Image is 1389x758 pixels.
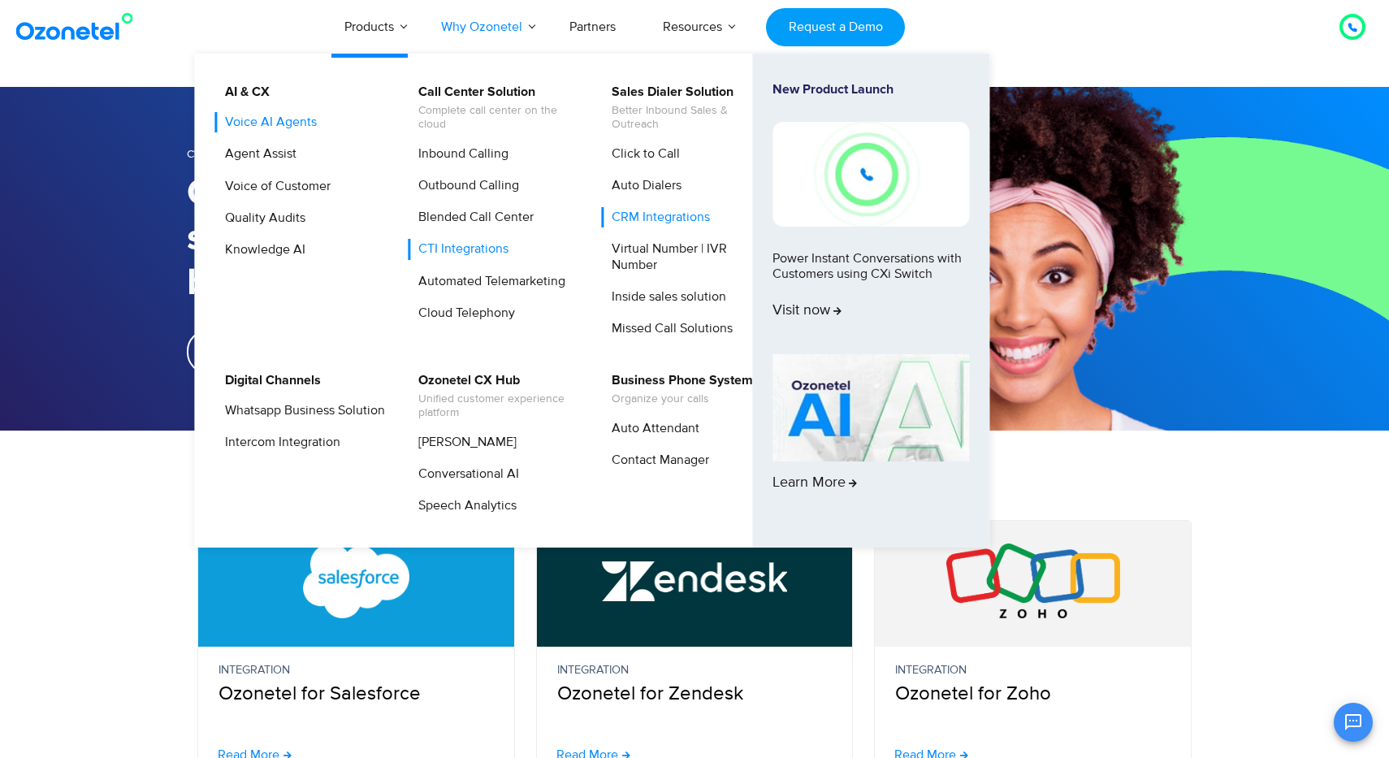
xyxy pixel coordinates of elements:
[187,147,284,161] span: CTI Integrations
[418,392,578,420] span: Unified customer experience platform
[557,661,833,679] small: Integration
[772,474,857,492] span: Learn More
[602,544,788,618] img: Zendesk Call Center Integration
[557,661,833,708] p: Ozonetel for Zendesk
[1334,703,1373,742] button: Open chat
[772,354,969,520] a: Learn More
[601,175,684,196] a: Auto Dialers
[219,661,494,679] small: Integration
[214,144,299,164] a: Agent Assist
[408,207,536,227] a: Blended Call Center
[408,271,568,292] a: Automated Telemarketing
[214,208,308,228] a: Quality Audits
[601,370,755,409] a: Business Phone SystemOrganize your calls
[772,302,842,320] span: Visit now
[214,176,333,197] a: Voice of Customer
[187,171,694,305] h1: Ozonetel works seamlessly with other business tools
[408,496,519,516] a: Speech Analytics
[418,104,578,132] span: Complete call center on the cloud
[601,318,735,339] a: Missed Call Solutions
[612,392,753,406] span: Organize your calls
[214,401,387,421] a: Whatsapp Business Solution
[408,432,519,453] a: [PERSON_NAME]
[214,82,272,102] a: AI & CX
[601,239,774,275] a: Virtual Number | IVR Number
[214,112,319,132] a: Voice AI Agents
[772,82,969,348] a: New Product LaunchPower Instant Conversations with Customers using CXi SwitchVisit now
[263,544,449,618] img: Salesforce CTI Integration with Call Center Software
[772,122,969,226] img: New-Project-17.png
[408,239,511,259] a: CTI Integrations
[408,370,581,422] a: Ozonetel CX HubUnified customer experience platform
[187,330,289,374] a: Try it free
[601,287,729,307] a: Inside sales solution
[766,8,905,46] a: Request a Demo
[214,240,308,260] a: Knowledge AI
[214,370,323,391] a: Digital Channels
[895,661,1170,708] p: Ozonetel for Zoho
[772,354,969,461] img: AI
[601,418,702,439] a: Auto Attendant
[408,144,511,164] a: Inbound Calling
[601,207,712,227] a: CRM Integrations
[408,82,581,134] a: Call Center SolutionComplete call center on the cloud
[214,432,343,453] a: Intercom Integration
[408,175,521,196] a: Outbound Calling
[219,661,494,708] p: Ozonetel for Salesforce
[408,303,517,323] a: Cloud Telephony
[601,82,774,134] a: Sales Dialer SolutionBetter Inbound Sales & Outreach
[601,450,712,470] a: Contact Manager
[601,144,682,164] a: Click to Call
[895,661,1170,679] small: Integration
[408,464,521,484] a: Conversational AI
[612,104,772,132] span: Better Inbound Sales & Outreach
